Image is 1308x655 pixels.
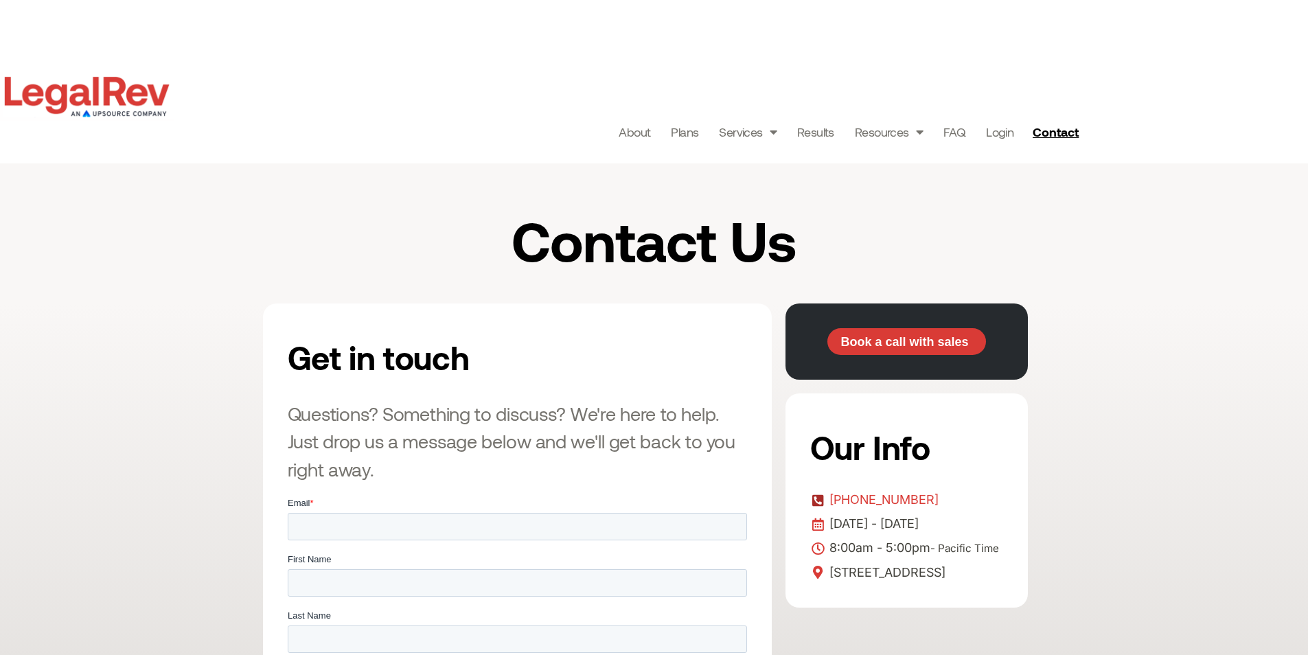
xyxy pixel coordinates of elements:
[826,538,999,559] span: 8:00am - 5:00pm
[288,400,747,483] h3: Questions? Something to discuss? We're here to help. Just drop us a message below and we'll get b...
[827,328,986,356] a: Book a call with sales
[840,336,968,348] span: Book a call with sales
[619,122,650,141] a: About
[671,122,698,141] a: Plans
[943,122,965,141] a: FAQ
[810,418,999,476] h2: Our Info
[797,122,834,141] a: Results
[619,122,1013,141] nav: Menu
[855,122,923,141] a: Resources
[826,490,939,510] span: [PHONE_NUMBER]
[1033,126,1079,138] span: Contact
[826,562,945,583] span: [STREET_ADDRESS]
[288,328,609,386] h2: Get in touch
[719,122,777,141] a: Services
[810,490,1003,510] a: [PHONE_NUMBER]
[826,514,919,534] span: [DATE] - [DATE]
[986,122,1013,141] a: Login
[1027,121,1088,143] a: Contact
[380,211,928,269] h1: Contact Us
[930,542,999,555] span: - Pacific Time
